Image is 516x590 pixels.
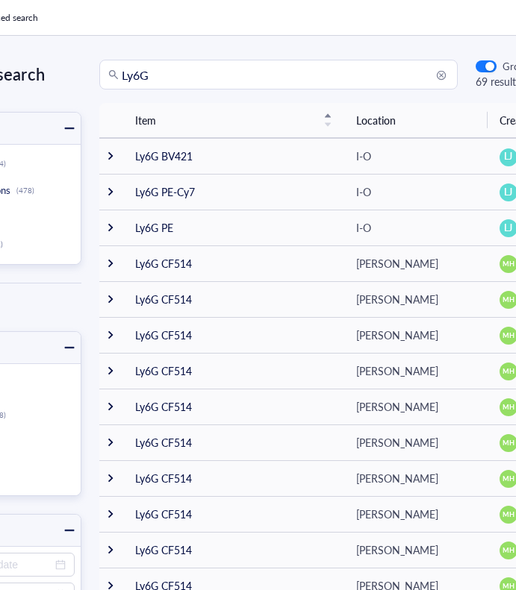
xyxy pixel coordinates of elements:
th: Location [344,103,488,138]
span: LJ [504,222,512,235]
span: Item [135,112,314,128]
th: Item [123,103,344,138]
td: Ly6G CF514 [123,317,344,353]
div: [PERSON_NAME] [356,434,438,451]
td: Ly6G BV421 [123,138,344,174]
span: MH [503,402,514,412]
td: Ly6G CF514 [123,532,344,568]
td: Ly6G CF514 [123,245,344,281]
div: I-O [356,183,371,200]
div: I-O [356,148,371,164]
span: MH [503,259,514,269]
span: MH [503,545,514,556]
span: MH [503,295,514,305]
div: [PERSON_NAME] [356,291,438,307]
div: [PERSON_NAME] [356,542,438,558]
div: [PERSON_NAME] [356,398,438,415]
span: MH [503,474,514,484]
td: Ly6G CF514 [123,424,344,460]
div: [PERSON_NAME] [356,506,438,522]
div: [PERSON_NAME] [356,255,438,272]
span: MH [503,366,514,377]
span: MH [503,438,514,448]
span: MH [503,509,514,520]
div: I-O [356,219,371,236]
td: Ly6G PE [123,210,344,245]
td: Ly6G CF514 [123,281,344,317]
td: Ly6G CF514 [123,353,344,389]
div: [PERSON_NAME] [356,470,438,486]
span: LJ [504,150,512,163]
span: MH [503,330,514,341]
div: (478) [16,186,34,195]
td: Ly6G CF514 [123,389,344,424]
span: LJ [504,186,512,199]
td: Ly6G CF514 [123,460,344,496]
div: [PERSON_NAME] [356,327,438,343]
td: Ly6G PE-Cy7 [123,174,344,210]
div: [PERSON_NAME] [356,363,438,379]
td: Ly6G CF514 [123,496,344,532]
